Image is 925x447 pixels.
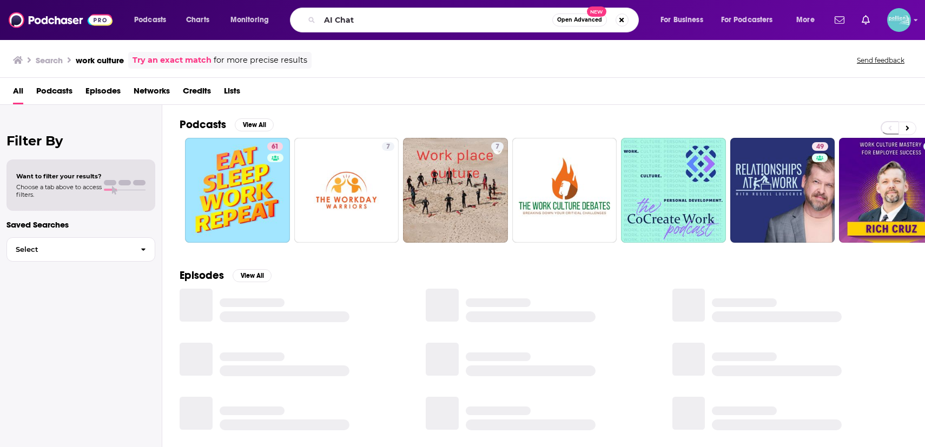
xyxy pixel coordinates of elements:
[235,118,274,131] button: View All
[183,82,211,104] a: Credits
[796,12,815,28] span: More
[16,183,102,198] span: Choose a tab above to access filters.
[179,11,216,29] a: Charts
[134,82,170,104] a: Networks
[294,138,399,243] a: 7
[382,142,394,151] a: 7
[180,269,272,282] a: EpisodesView All
[272,142,279,152] span: 61
[491,142,504,151] a: 7
[186,12,209,28] span: Charts
[134,12,166,28] span: Podcasts
[6,133,155,149] h2: Filter By
[887,8,911,32] img: User Profile
[653,11,717,29] button: open menu
[887,8,911,32] span: Logged in as JessicaPellien
[300,8,649,32] div: Search podcasts, credits, & more...
[180,269,224,282] h2: Episodes
[789,11,828,29] button: open menu
[36,55,63,65] h3: Search
[816,142,824,152] span: 49
[6,219,155,230] p: Saved Searches
[552,14,607,26] button: Open AdvancedNew
[857,11,874,29] a: Show notifications dropdown
[13,82,23,104] a: All
[85,82,121,104] a: Episodes
[76,55,124,65] h3: work culture
[9,10,113,30] img: Podchaser - Follow, Share and Rate Podcasts
[180,118,226,131] h2: Podcasts
[224,82,240,104] a: Lists
[714,11,789,29] button: open menu
[16,172,102,180] span: Want to filter your results?
[721,12,773,28] span: For Podcasters
[214,54,307,66] span: for more precise results
[403,138,508,243] a: 7
[233,269,272,282] button: View All
[6,237,155,262] button: Select
[830,11,849,29] a: Show notifications dropdown
[180,118,274,131] a: PodcastsView All
[660,12,703,28] span: For Business
[320,11,552,29] input: Search podcasts, credits, & more...
[185,138,290,243] a: 61
[557,17,602,23] span: Open Advanced
[587,6,606,17] span: New
[230,12,269,28] span: Monitoring
[127,11,180,29] button: open menu
[7,246,132,253] span: Select
[887,8,911,32] button: Show profile menu
[812,142,828,151] a: 49
[133,54,212,66] a: Try an exact match
[36,82,72,104] a: Podcasts
[854,56,908,65] button: Send feedback
[267,142,283,151] a: 61
[495,142,499,152] span: 7
[386,142,390,152] span: 7
[730,138,835,243] a: 49
[223,11,283,29] button: open menu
